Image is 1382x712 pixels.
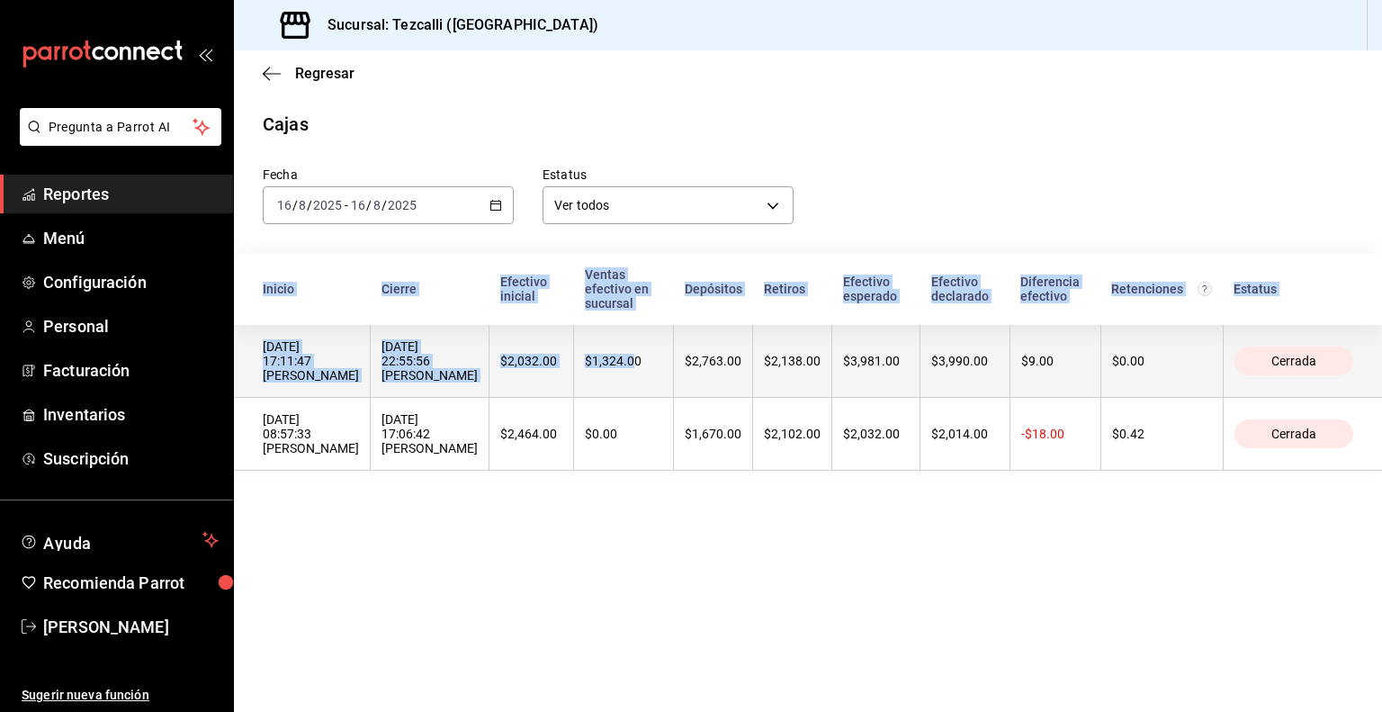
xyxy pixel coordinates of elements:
[381,282,479,296] div: Cierre
[585,354,662,368] div: $1,324.00
[263,168,514,181] label: Fecha
[198,47,212,61] button: open_drawer_menu
[276,198,292,212] input: --
[764,354,821,368] div: $2,138.00
[43,226,219,250] span: Menú
[500,275,563,303] div: Efectivo inicial
[685,427,741,441] div: $1,670.00
[43,615,219,639] span: [PERSON_NAME]
[43,314,219,338] span: Personal
[1020,275,1090,303] div: Diferencia efectivo
[263,111,309,138] div: Cajas
[1198,282,1212,296] svg: Total de retenciones de propinas registradas
[372,198,381,212] input: --
[1264,427,1324,441] span: Cerrada
[500,427,562,441] div: $2,464.00
[931,427,998,441] div: $2,014.00
[585,267,663,311] div: Ventas efectivo en sucursal
[685,354,741,368] div: $2,763.00
[263,339,359,383] div: [DATE] 17:11:47 [PERSON_NAME]
[931,275,999,303] div: Efectivo declarado
[263,412,359,455] div: [DATE] 08:57:33 [PERSON_NAME]
[307,198,312,212] span: /
[764,427,821,441] div: $2,102.00
[843,275,910,303] div: Efectivo esperado
[1112,427,1212,441] div: $0.42
[43,182,219,206] span: Reportes
[381,339,478,383] div: [DATE] 22:55:56 [PERSON_NAME]
[295,65,354,82] span: Regresar
[263,65,354,82] button: Regresar
[43,446,219,471] span: Suscripción
[22,686,219,705] span: Sugerir nueva función
[1021,427,1090,441] div: -$18.00
[263,282,360,296] div: Inicio
[43,402,219,427] span: Inventarios
[543,168,794,181] label: Estatus
[1264,354,1324,368] span: Cerrada
[764,282,821,296] div: Retiros
[543,186,794,224] div: Ver todos
[1112,354,1212,368] div: $0.00
[843,354,909,368] div: $3,981.00
[20,108,221,146] button: Pregunta a Parrot AI
[13,131,221,149] a: Pregunta a Parrot AI
[312,198,343,212] input: ----
[43,529,195,551] span: Ayuda
[381,198,387,212] span: /
[843,427,909,441] div: $2,032.00
[1021,354,1090,368] div: $9.00
[387,198,417,212] input: ----
[585,427,662,441] div: $0.00
[381,412,478,455] div: [DATE] 17:06:42 [PERSON_NAME]
[49,118,193,137] span: Pregunta a Parrot AI
[685,282,742,296] div: Depósitos
[345,198,348,212] span: -
[366,198,372,212] span: /
[500,354,562,368] div: $2,032.00
[43,571,219,595] span: Recomienda Parrot
[1234,282,1353,296] div: Estatus
[298,198,307,212] input: --
[350,198,366,212] input: --
[1111,282,1212,296] div: Retenciones
[931,354,998,368] div: $3,990.00
[292,198,298,212] span: /
[313,14,598,36] h3: Sucursal: Tezcalli ([GEOGRAPHIC_DATA])
[43,270,219,294] span: Configuración
[43,358,219,383] span: Facturación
